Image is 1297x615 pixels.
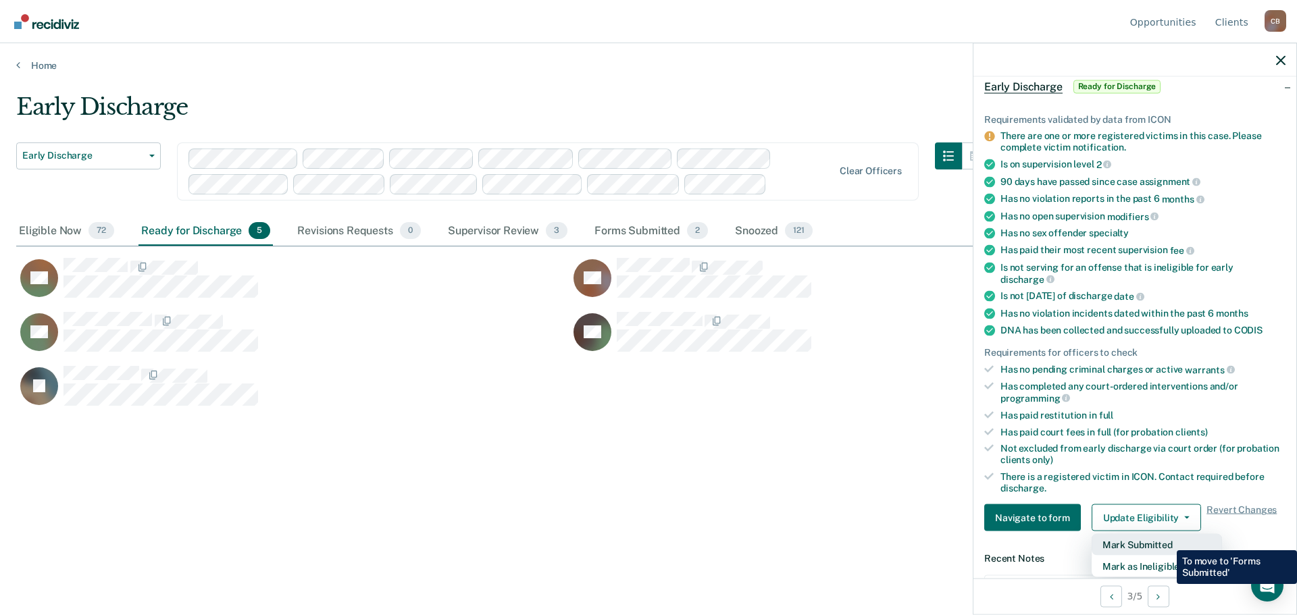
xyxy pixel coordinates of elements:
a: Home [16,59,1281,72]
div: CaseloadOpportunityCell-6515736 [16,311,569,365]
span: fee [1170,245,1194,256]
div: Ready for Discharge [138,217,273,246]
div: Snoozed [732,217,815,246]
div: Open Intercom Messenger [1251,569,1283,601]
div: Has no open supervision [1000,210,1286,222]
button: Update Eligibility [1092,504,1201,531]
div: There are one or more registered victims in this case. Please complete victim notification. [1000,130,1286,153]
div: Requirements validated by data from ICON [984,113,1286,125]
div: There is a registered victim in ICON. Contact required before [1000,471,1286,493]
div: Supervisor Review [445,217,571,246]
div: CaseloadOpportunityCell-6971822 [16,257,569,311]
span: discharge [1000,273,1054,284]
span: 0 [400,222,421,240]
div: Early Discharge [16,93,989,132]
div: Forms Submitted [592,217,711,246]
div: Has no sex offender [1000,228,1286,239]
div: Is on supervision level [1000,158,1286,170]
button: Profile dropdown button [1265,10,1286,32]
span: Early Discharge [22,150,144,161]
div: CaseloadOpportunityCell-6364696 [569,257,1123,311]
div: Clear officers [840,165,902,177]
span: CODIS [1234,324,1263,335]
div: C B [1265,10,1286,32]
div: Is not [DATE] of discharge [1000,290,1286,302]
button: Mark Submitted [1092,534,1222,556]
span: discharge. [1000,482,1046,493]
span: 2 [1096,159,1112,169]
div: CaseloadOpportunityCell-1130543 [16,365,569,419]
span: months [1216,307,1248,318]
div: Has paid restitution in [1000,409,1286,421]
div: Has no violation reports in the past 6 [1000,193,1286,205]
div: Has paid court fees in full (for probation [1000,426,1286,437]
span: modifiers [1107,211,1159,221]
img: Recidiviz [14,14,79,29]
span: 2 [687,222,708,240]
div: Dropdown Menu [1092,534,1222,577]
span: specialty [1089,228,1129,238]
span: clients) [1175,426,1208,437]
span: 72 [88,222,114,240]
div: Has no violation incidents dated within the past 6 [1000,307,1286,319]
div: Eligible Now [16,217,117,246]
div: Has paid their most recent supervision [1000,244,1286,257]
div: Is not serving for an offense that is ineligible for early [1000,261,1286,284]
span: full [1099,409,1113,420]
div: Requirements for officers to check [984,346,1286,358]
div: Has completed any court-ordered interventions and/or [1000,381,1286,404]
div: Has no pending criminal charges or active [1000,363,1286,375]
div: Revisions Requests [295,217,423,246]
span: months [1162,193,1204,204]
div: DNA has been collected and successfully uploaded to [1000,324,1286,336]
span: programming [1000,392,1070,403]
button: Mark as Ineligible [1092,556,1222,577]
span: Revert Changes [1206,504,1277,531]
span: Ready for Discharge [1073,80,1161,93]
span: warrants [1185,364,1235,375]
span: 121 [785,222,813,240]
div: 90 days have passed since case [1000,176,1286,188]
button: Navigate to form [984,504,1081,531]
a: Navigate to form link [984,504,1086,531]
span: Early Discharge [984,80,1063,93]
span: date [1114,291,1144,302]
button: Previous Opportunity [1100,585,1122,607]
button: Next Opportunity [1148,585,1169,607]
span: only) [1032,454,1053,465]
span: 5 [249,222,270,240]
div: Early DischargeReady for Discharge [973,65,1296,108]
dt: Recent Notes [984,553,1286,564]
div: Not excluded from early discharge via court order (for probation clients [1000,443,1286,466]
span: assignment [1140,176,1200,187]
div: 3 / 5 [973,578,1296,614]
div: CaseloadOpportunityCell-6034011 [569,311,1123,365]
span: 3 [546,222,567,240]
